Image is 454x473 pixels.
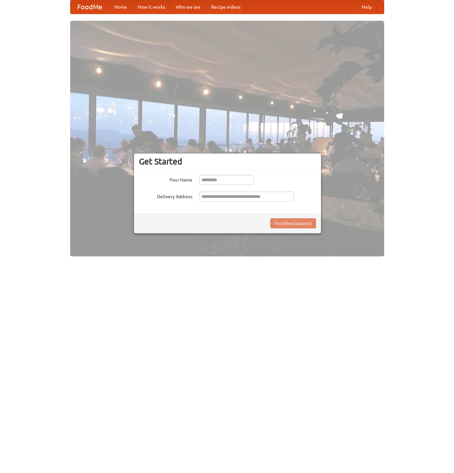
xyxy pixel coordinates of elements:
[170,0,206,14] a: Who we are
[206,0,246,14] a: Recipe videos
[139,192,192,200] label: Delivery Address
[356,0,377,14] a: Help
[132,0,170,14] a: How it works
[70,0,109,14] a: FoodMe
[109,0,132,14] a: Home
[139,175,192,183] label: Your Name
[270,218,316,228] button: Find Restaurants!
[139,156,316,166] h3: Get Started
